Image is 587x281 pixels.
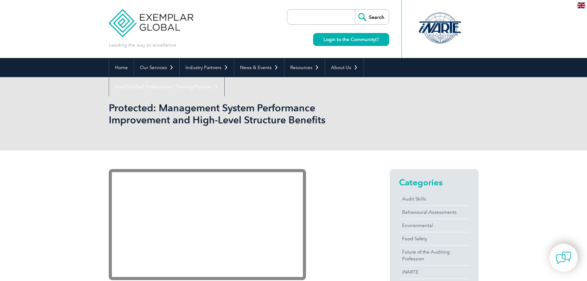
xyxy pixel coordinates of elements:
[109,42,176,48] p: Leading the way to excellence
[399,266,469,279] a: iNARTE
[180,58,234,77] a: Industry Partners
[355,10,389,24] input: Search
[109,169,306,280] iframe: YouTube video player
[134,58,179,77] a: Our Services
[284,58,325,77] a: Resources
[399,177,469,187] h2: Categories
[577,2,585,8] img: en
[313,33,389,46] a: Login to the Community
[399,192,469,205] a: Audit Skills
[325,58,364,77] a: About Us
[399,232,469,245] a: Food Safety
[556,250,571,266] img: contact-chat.png
[399,206,469,219] a: Behavioural Assessments
[109,77,224,96] a: Find Certified Professional / Training Provider
[375,38,379,41] img: open_square.png
[109,58,134,77] a: Home
[399,219,469,232] a: Environmental
[234,58,284,77] a: News & Events
[109,102,345,126] h1: Protected: Management System Performance Improvement and High-Level Structure Benefits
[399,246,469,265] a: Future of the Auditing Profession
